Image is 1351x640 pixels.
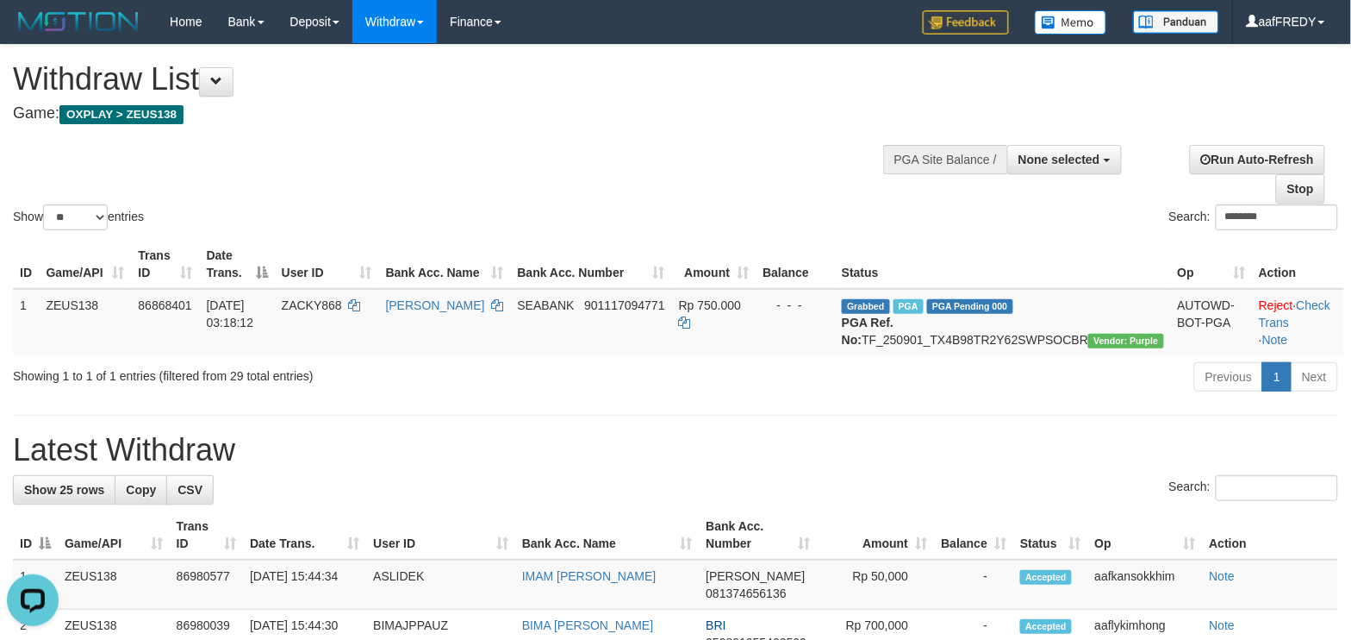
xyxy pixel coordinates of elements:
[39,240,131,289] th: Game/API: activate to sort column ascending
[699,511,817,560] th: Bank Acc. Number: activate to sort column ascending
[1194,362,1263,392] a: Previous
[842,316,893,347] b: PGA Ref. No:
[24,483,104,497] span: Show 25 rows
[13,289,39,355] td: 1
[1210,618,1236,632] a: Note
[1007,145,1122,174] button: None selected
[1169,204,1338,230] label: Search:
[1262,333,1288,347] a: Note
[282,298,342,312] span: ZACKY868
[1259,298,1293,312] a: Reject
[200,240,275,289] th: Date Trans.: activate to sort column descending
[893,299,924,314] span: Marked by aaftrukkakada
[126,483,156,497] span: Copy
[706,587,786,600] span: Copy 081374656136 to clipboard
[835,240,1171,289] th: Status
[1133,10,1219,34] img: panduan.png
[1088,511,1203,560] th: Op: activate to sort column ascending
[1291,362,1338,392] a: Next
[515,511,700,560] th: Bank Acc. Name: activate to sort column ascending
[207,298,254,329] span: [DATE] 03:18:12
[923,10,1009,35] img: Feedback.jpg
[7,7,59,59] button: Open LiveChat chat widget
[366,511,515,560] th: User ID: activate to sort column ascending
[522,569,657,583] a: IMAM [PERSON_NAME]
[1259,298,1330,329] a: Check Trans
[13,511,58,560] th: ID: activate to sort column descending
[170,560,243,610] td: 86980577
[1088,560,1203,610] td: aafkansokkhim
[1262,362,1292,392] a: 1
[13,240,39,289] th: ID
[934,511,1013,560] th: Balance: activate to sort column ascending
[170,511,243,560] th: Trans ID: activate to sort column ascending
[59,105,184,124] span: OXPLAY > ZEUS138
[511,240,672,289] th: Bank Acc. Number: activate to sort column ascending
[522,618,653,632] a: BIMA [PERSON_NAME]
[58,511,170,560] th: Game/API: activate to sort column ascending
[679,298,741,312] span: Rp 750.000
[131,240,199,289] th: Trans ID: activate to sort column ascending
[166,475,214,505] a: CSV
[763,297,828,314] div: - - -
[756,240,835,289] th: Balance
[1020,570,1072,585] span: Accepted
[243,560,366,610] td: [DATE] 15:44:34
[13,560,58,610] td: 1
[518,298,575,312] span: SEABANK
[817,560,934,610] td: Rp 50,000
[1171,240,1253,289] th: Op: activate to sort column ascending
[1020,619,1072,634] span: Accepted
[1171,289,1253,355] td: AUTOWD-BOT-PGA
[1252,289,1344,355] td: · ·
[43,204,108,230] select: Showentries
[706,618,725,632] span: BRI
[1276,174,1325,204] a: Stop
[1013,511,1087,560] th: Status: activate to sort column ascending
[1169,475,1338,501] label: Search:
[842,299,890,314] span: Grabbed
[672,240,756,289] th: Amount: activate to sort column ascending
[1210,569,1236,583] a: Note
[379,240,511,289] th: Bank Acc. Name: activate to sort column ascending
[13,361,550,385] div: Showing 1 to 1 of 1 entries (filtered from 29 total entries)
[275,240,379,289] th: User ID: activate to sort column ascending
[13,475,115,505] a: Show 25 rows
[883,145,1007,174] div: PGA Site Balance /
[386,298,485,312] a: [PERSON_NAME]
[1190,145,1325,174] a: Run Auto-Refresh
[13,62,883,97] h1: Withdraw List
[13,204,144,230] label: Show entries
[1035,10,1107,35] img: Button%20Memo.svg
[817,511,934,560] th: Amount: activate to sort column ascending
[177,483,202,497] span: CSV
[138,298,191,312] span: 86868401
[934,560,1013,610] td: -
[13,433,1338,467] h1: Latest Withdraw
[1088,334,1163,348] span: Vendor URL: https://trx4.1velocity.biz
[1018,153,1100,166] span: None selected
[706,569,805,583] span: [PERSON_NAME]
[1216,475,1338,501] input: Search:
[1216,204,1338,230] input: Search:
[58,560,170,610] td: ZEUS138
[366,560,515,610] td: ASLIDEK
[1203,511,1338,560] th: Action
[835,289,1171,355] td: TF_250901_TX4B98TR2Y62SWPSOCBR
[13,105,883,122] h4: Game:
[115,475,167,505] a: Copy
[243,511,366,560] th: Date Trans.: activate to sort column ascending
[927,299,1013,314] span: PGA Pending
[13,9,144,35] img: MOTION_logo.png
[1252,240,1344,289] th: Action
[584,298,664,312] span: Copy 901117094771 to clipboard
[39,289,131,355] td: ZEUS138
